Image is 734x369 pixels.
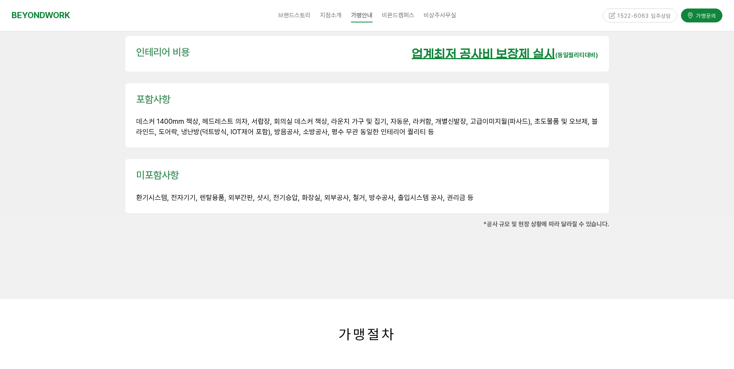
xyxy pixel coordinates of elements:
[419,6,461,25] a: 비상주사무실
[320,12,342,19] span: 지점소개
[346,6,377,25] a: 가맹안내
[483,220,609,228] strong: *공사 규모 및 현장 상황에 따라 달라질 수 있습니다.
[136,193,474,202] span: 환기시스템, 전자기기, 렌탈용품, 외부간판, 샷시, 전기승압, 화장실, 외부공사, 철거, 방수공사, 출입시스템 공사, 권리금 등
[424,12,456,19] span: 비상주사무실
[136,169,179,181] span: 미포함사항
[274,6,315,25] a: 브랜드스토리
[351,9,373,22] span: 가맹안내
[136,117,598,136] span: 데스커 1400mm 책상, 헤드레스트 의자, 서랍장, 회의실 데스커 책상, 라운지 가구 및 집기, 자동문, 라커함, 개별신발장, 고급이미지월(파사드), 초도물품 및 오브제, ...
[382,12,414,19] span: 비욘드캠퍼스
[377,6,419,25] a: 비욘드캠퍼스
[12,8,70,22] a: BEYONDWORK
[315,6,346,25] a: 지점소개
[694,12,716,19] span: 가맹문의
[681,9,722,22] a: 가맹문의
[278,12,311,19] span: 브랜드스토리
[339,326,396,343] span: 가맹절차
[412,48,555,61] u: 업계최저 공사비 보장제 실시
[136,93,170,105] span: 포함사항
[136,46,190,58] span: 인테리어 비용
[555,51,598,59] strong: (동일퀄리티대비)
